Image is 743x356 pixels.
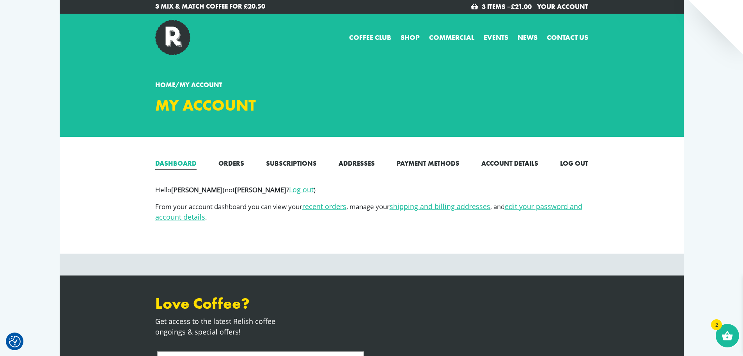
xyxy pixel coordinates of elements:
[560,159,588,169] a: Log out
[482,2,532,11] a: 3 items –£21.00
[60,260,684,269] iframe: Customer reviews powered by Trustpilot
[155,96,366,115] h1: My account
[289,185,314,194] a: Log out
[155,20,190,55] img: Relish Coffee
[155,184,588,195] p: Hello (not ? )
[155,201,588,222] p: From your account dashboard you can view your , manage your , and .
[155,2,366,12] a: 3 Mix & Match Coffee for £20.50
[537,2,588,11] a: Your Account
[155,202,582,222] a: edit your password and account details
[518,32,537,43] a: News
[155,81,175,89] a: Home
[349,32,391,43] a: Coffee Club
[235,185,286,194] strong: [PERSON_NAME]
[155,316,366,337] p: Get access to the latest Relish coffee ongoings & special offers!
[266,159,317,169] a: Subscriptions
[397,159,459,169] a: Payment methods
[9,336,21,347] button: Consent Preferences
[218,159,244,169] a: Orders
[155,159,197,169] a: Dashboard
[429,32,474,43] a: Commercial
[484,32,508,43] a: Events
[511,2,515,11] span: £
[9,336,21,347] img: Revisit consent button
[547,32,588,43] a: Contact us
[171,185,223,194] strong: [PERSON_NAME]
[155,81,222,89] span: /
[481,159,538,169] a: Account details
[711,319,722,330] span: 2
[401,32,420,43] a: Shop
[511,2,532,11] bdi: 21.00
[339,159,375,169] a: Addresses
[302,202,346,211] a: recent orders
[155,294,366,313] h3: Love Coffee?
[179,81,222,89] span: My account
[390,202,490,211] a: shipping and billing addresses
